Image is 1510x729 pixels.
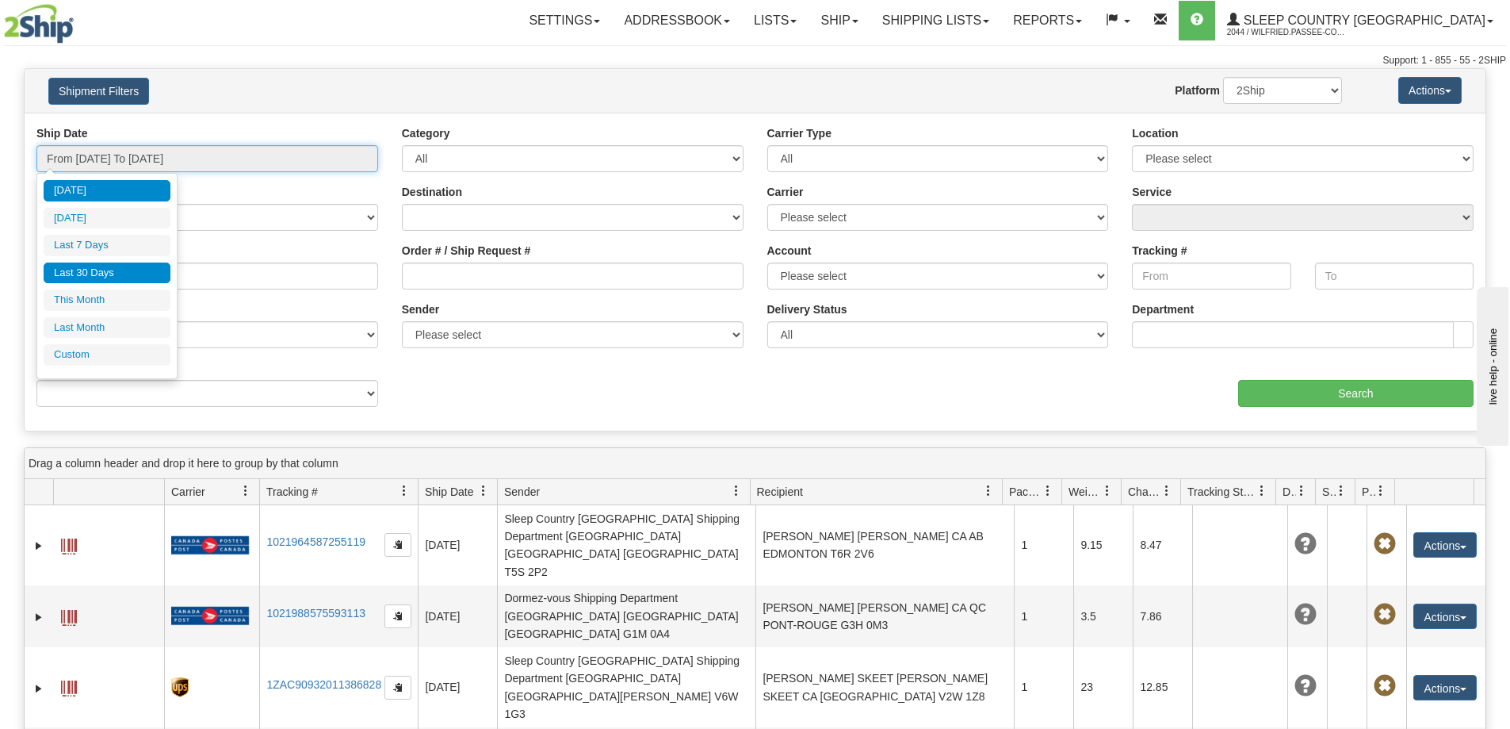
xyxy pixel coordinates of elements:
button: Copy to clipboard [384,676,411,700]
button: Shipment Filters [48,78,149,105]
td: 1 [1014,585,1073,647]
span: Delivery Status [1283,484,1296,500]
li: Last 7 Days [44,235,170,256]
button: Actions [1413,532,1477,558]
label: Order # / Ship Request # [402,243,531,259]
button: Actions [1413,604,1477,629]
span: Unknown [1294,604,1317,626]
label: Service [1132,184,1172,200]
span: Charge [1128,484,1161,500]
td: 1 [1014,647,1073,727]
li: [DATE] [44,208,170,229]
a: Shipment Issues filter column settings [1328,478,1355,505]
a: Pickup Status filter column settings [1367,478,1394,505]
a: Weight filter column settings [1094,478,1121,505]
li: Last 30 Days [44,263,170,284]
img: 20 - Canada Post [171,535,249,555]
span: Carrier [171,484,205,500]
label: Tracking # [1132,243,1187,259]
a: Reports [1001,1,1094,40]
span: Weight [1068,484,1102,500]
a: 1ZAC90932011386828 [266,678,381,691]
a: Expand [31,681,47,696]
img: 20 - Canada Post [171,606,249,626]
td: Sleep Country [GEOGRAPHIC_DATA] Shipping Department [GEOGRAPHIC_DATA] [GEOGRAPHIC_DATA] [GEOGRAPH... [497,505,755,585]
span: Pickup Not Assigned [1374,604,1396,626]
a: Label [61,673,77,699]
td: [PERSON_NAME] [PERSON_NAME] CA QC PONT-ROUGE G3H 0M3 [755,585,1014,647]
a: Label [61,531,77,557]
li: This Month [44,290,170,311]
a: Charge filter column settings [1153,478,1180,505]
td: [DATE] [418,585,497,647]
label: Category [402,125,450,141]
label: Carrier Type [767,125,831,141]
a: 1021988575593113 [266,607,365,620]
a: Delivery Status filter column settings [1288,478,1315,505]
span: Tracking # [266,484,318,500]
label: Account [767,243,812,259]
a: Settings [517,1,612,40]
span: Unknown [1294,533,1317,555]
iframe: chat widget [1474,283,1508,445]
li: [DATE] [44,180,170,201]
a: Tracking # filter column settings [391,478,418,505]
div: grid grouping header [25,448,1485,479]
a: Carrier filter column settings [232,478,259,505]
span: Sender [504,484,540,500]
input: Search [1238,380,1474,407]
a: Expand [31,538,47,554]
span: Sleep Country [GEOGRAPHIC_DATA] [1240,13,1485,27]
label: Department [1132,301,1194,317]
a: Shipping lists [870,1,1001,40]
span: Tracking Status [1187,484,1256,500]
button: Actions [1398,77,1462,104]
td: 8.47 [1133,505,1192,585]
button: Copy to clipboard [384,604,411,628]
span: Unknown [1294,675,1317,697]
span: Recipient [757,484,803,500]
td: 7.86 [1133,585,1192,647]
a: Label [61,603,77,628]
td: 12.85 [1133,647,1192,727]
td: 3.5 [1073,585,1133,647]
span: Pickup Not Assigned [1374,675,1396,697]
td: [DATE] [418,505,497,585]
label: Platform [1175,82,1220,98]
label: Destination [402,184,462,200]
input: To [1315,263,1474,290]
button: Actions [1413,675,1477,700]
td: Sleep Country [GEOGRAPHIC_DATA] Shipping Department [GEOGRAPHIC_DATA] [GEOGRAPHIC_DATA][PERSON_NA... [497,647,755,727]
span: 2044 / Wilfried.Passee-Coutrin [1227,25,1346,40]
label: Sender [402,301,439,317]
li: Last Month [44,317,170,339]
td: [PERSON_NAME] [PERSON_NAME] CA AB EDMONTON T6R 2V6 [755,505,1014,585]
img: logo2044.jpg [4,4,74,44]
span: Ship Date [425,484,473,500]
td: [DATE] [418,647,497,727]
label: Ship Date [36,125,88,141]
a: Packages filter column settings [1034,478,1061,505]
td: [PERSON_NAME] SKEET [PERSON_NAME] SKEET CA [GEOGRAPHIC_DATA] V2W 1Z8 [755,647,1014,727]
a: Lists [742,1,809,40]
div: live help - online [12,13,147,25]
a: Recipient filter column settings [975,478,1002,505]
label: Delivery Status [767,301,847,317]
a: Addressbook [612,1,742,40]
a: Sender filter column settings [723,478,750,505]
span: Pickup Not Assigned [1374,533,1396,555]
td: 1 [1014,505,1073,585]
a: Ship [809,1,870,40]
td: 23 [1073,647,1133,727]
span: Packages [1009,484,1042,500]
a: Tracking Status filter column settings [1248,478,1275,505]
td: 9.15 [1073,505,1133,585]
span: Shipment Issues [1322,484,1336,500]
li: Custom [44,344,170,366]
img: 8 - UPS [171,677,188,697]
label: Carrier [767,184,804,200]
td: Dormez-vous Shipping Department [GEOGRAPHIC_DATA] [GEOGRAPHIC_DATA] [GEOGRAPHIC_DATA] G1M 0A4 [497,585,755,647]
div: Support: 1 - 855 - 55 - 2SHIP [4,54,1506,67]
a: Sleep Country [GEOGRAPHIC_DATA] 2044 / Wilfried.Passee-Coutrin [1215,1,1505,40]
button: Copy to clipboard [384,533,411,557]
